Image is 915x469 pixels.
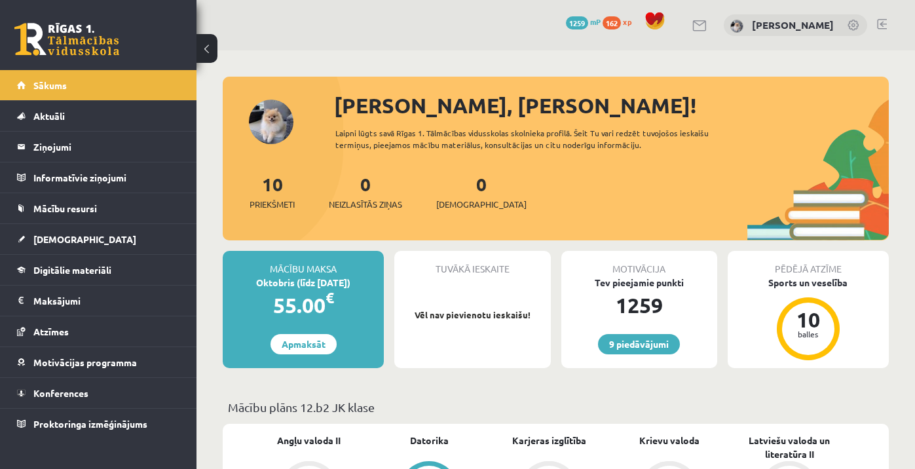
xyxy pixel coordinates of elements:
[33,162,180,193] legend: Informatīvie ziņojumi
[17,255,180,285] a: Digitālie materiāli
[789,330,828,338] div: balles
[17,193,180,223] a: Mācību resursi
[561,276,717,290] div: Tev pieejamie punkti
[33,79,67,91] span: Sākums
[436,198,527,211] span: [DEMOGRAPHIC_DATA]
[17,286,180,316] a: Maksājumi
[590,16,601,27] span: mP
[728,276,889,362] a: Sports un veselība 10 balles
[17,101,180,131] a: Aktuāli
[17,70,180,100] a: Sākums
[335,127,735,151] div: Laipni lūgts savā Rīgas 1. Tālmācības vidusskolas skolnieka profilā. Šeit Tu vari redzēt tuvojošo...
[14,23,119,56] a: Rīgas 1. Tālmācības vidusskola
[17,378,180,408] a: Konferences
[17,316,180,347] a: Atzīmes
[730,434,850,461] a: Latviešu valoda un literatūra II
[17,409,180,439] a: Proktoringa izmēģinājums
[436,172,527,211] a: 0[DEMOGRAPHIC_DATA]
[223,251,384,276] div: Mācību maksa
[410,434,449,447] a: Datorika
[33,326,69,337] span: Atzīmes
[561,251,717,276] div: Motivācija
[334,90,889,121] div: [PERSON_NAME], [PERSON_NAME]!
[728,251,889,276] div: Pēdējā atzīme
[728,276,889,290] div: Sports un veselība
[33,387,88,399] span: Konferences
[329,198,402,211] span: Neizlasītās ziņas
[228,398,884,416] p: Mācību plāns 12.b2 JK klase
[250,198,295,211] span: Priekšmeti
[33,132,180,162] legend: Ziņojumi
[17,224,180,254] a: [DEMOGRAPHIC_DATA]
[250,172,295,211] a: 10Priekšmeti
[223,276,384,290] div: Oktobris (līdz [DATE])
[33,202,97,214] span: Mācību resursi
[271,334,337,354] a: Apmaksāt
[512,434,586,447] a: Karjeras izglītība
[603,16,621,29] span: 162
[730,20,743,33] img: Emīlija Kajaka
[789,309,828,330] div: 10
[639,434,700,447] a: Krievu valoda
[33,418,147,430] span: Proktoringa izmēģinājums
[33,264,111,276] span: Digitālie materiāli
[33,356,137,368] span: Motivācijas programma
[223,290,384,321] div: 55.00
[33,110,65,122] span: Aktuāli
[752,18,834,31] a: [PERSON_NAME]
[277,434,341,447] a: Angļu valoda II
[401,309,544,322] p: Vēl nav pievienotu ieskaišu!
[394,251,550,276] div: Tuvākā ieskaite
[598,334,680,354] a: 9 piedāvājumi
[623,16,631,27] span: xp
[33,286,180,316] legend: Maksājumi
[33,233,136,245] span: [DEMOGRAPHIC_DATA]
[326,288,334,307] span: €
[561,290,717,321] div: 1259
[566,16,601,27] a: 1259 mP
[566,16,588,29] span: 1259
[603,16,638,27] a: 162 xp
[17,347,180,377] a: Motivācijas programma
[17,132,180,162] a: Ziņojumi
[329,172,402,211] a: 0Neizlasītās ziņas
[17,162,180,193] a: Informatīvie ziņojumi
